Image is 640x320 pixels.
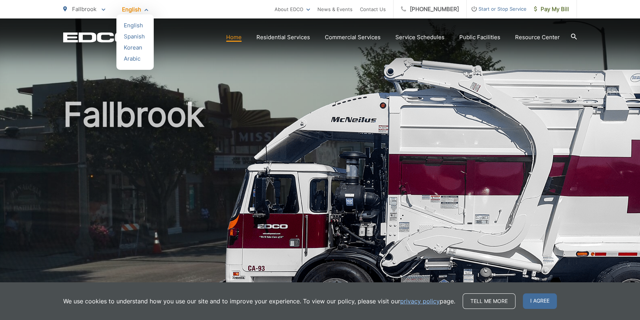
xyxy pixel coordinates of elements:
a: News & Events [317,5,353,14]
a: privacy policy [400,297,440,306]
div: Spanish [124,33,146,40]
a: Resource Center [515,33,560,42]
div: Korean [124,44,146,51]
a: EDCD logo. Return to the homepage. [63,32,133,42]
span: Pay My Bill [534,5,569,14]
p: We use cookies to understand how you use our site and to improve your experience. To view our pol... [63,297,455,306]
a: Tell me more [463,293,515,309]
a: Commercial Services [325,33,381,42]
a: About EDCO [275,5,310,14]
span: English [116,3,154,16]
a: Public Facilities [459,33,500,42]
a: Service Schedules [395,33,445,42]
a: Contact Us [360,5,386,14]
a: Home [226,33,242,42]
div: English [124,22,146,29]
span: Fallbrook [72,6,96,13]
a: Residential Services [256,33,310,42]
div: Arabic [124,55,146,62]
